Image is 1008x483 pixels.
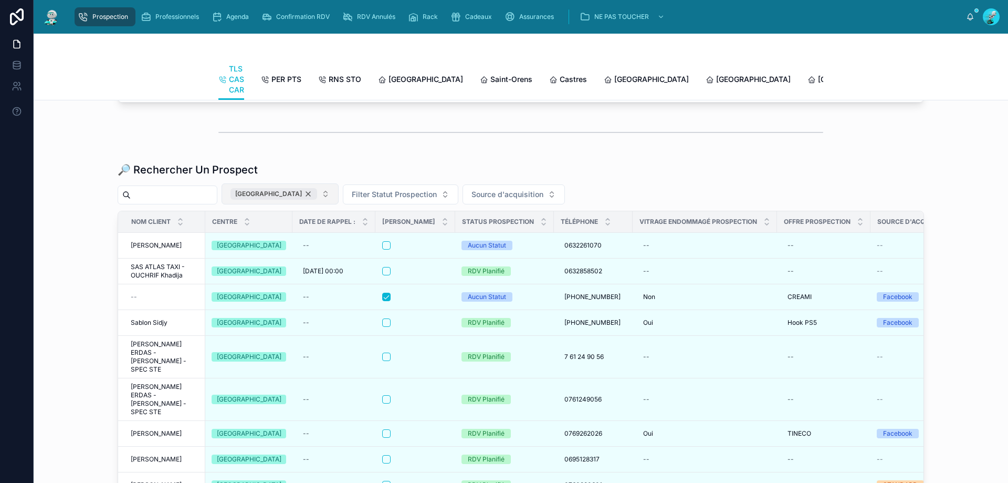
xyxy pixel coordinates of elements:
[131,318,199,327] a: Sablon Sidjy
[138,7,206,26] a: Professionnels
[783,237,864,254] a: --
[447,7,499,26] a: Cadeaux
[303,241,309,250] div: --
[131,218,171,226] span: Nom Client
[271,74,301,85] span: PER PTS
[352,189,437,200] span: Filter Statut Prospection
[468,352,505,362] div: RDV Planifié
[877,455,966,464] a: --
[783,348,864,365] a: --
[230,188,317,200] div: [GEOGRAPHIC_DATA]
[131,429,199,438] a: [PERSON_NAME]
[131,241,182,250] span: [PERSON_NAME]
[614,74,689,85] span: [GEOGRAPHIC_DATA]
[787,455,794,464] div: --
[212,455,286,464] a: [GEOGRAPHIC_DATA]
[490,74,532,85] span: Saint-Orens
[465,13,492,21] span: Cadeaux
[818,74,892,85] span: [GEOGRAPHIC_DATA]
[303,293,309,301] div: --
[468,241,506,250] div: Aucun Statut
[787,318,817,327] span: Hook PS5
[131,383,199,416] span: [PERSON_NAME] ERDAS - [PERSON_NAME] - SPEC STE
[131,429,182,438] span: [PERSON_NAME]
[877,395,966,404] a: --
[461,455,548,464] a: RDV Planifié
[468,455,505,464] div: RDV Planifié
[339,7,403,26] a: RDV Annulés
[462,218,534,226] span: Status Prospection
[303,429,309,438] div: --
[461,318,548,327] a: RDV Planifié
[877,241,883,250] span: --
[639,218,757,226] span: Vitrage endommagé Prospection
[643,241,649,250] div: --
[787,429,811,438] span: TINECO
[461,266,548,276] a: RDV Planifié
[787,395,794,404] div: --
[131,293,137,301] span: --
[877,267,966,275] a: --
[883,429,912,438] div: Facebook
[787,241,794,250] div: --
[564,429,602,438] span: 0769262026
[131,263,199,280] a: SAS ATLAS TAXI - OUCHRIF Khadija
[639,391,771,408] a: --
[468,292,506,302] div: Aucun Statut
[560,237,626,254] a: 0632261070
[560,451,626,468] a: 0695128317
[877,218,952,226] span: Source d'acquisition
[217,455,281,464] div: [GEOGRAPHIC_DATA]
[75,7,135,26] a: Prospection
[461,292,548,302] a: Aucun Statut
[461,241,548,250] a: Aucun Statut
[576,7,670,26] a: NE PAS TOUCHER
[594,13,649,21] span: NE PAS TOUCHER
[299,348,369,365] a: --
[877,429,966,438] a: Facebook
[468,266,505,276] div: RDV Planifié
[131,241,199,250] a: [PERSON_NAME]
[604,70,689,91] a: [GEOGRAPHIC_DATA]
[423,13,438,21] span: Rack
[883,318,912,327] div: Facebook
[118,162,258,177] h1: 🔎 Rechercher Un Prospect
[212,241,286,250] a: [GEOGRAPHIC_DATA]
[217,266,281,276] div: [GEOGRAPHIC_DATA]
[212,395,286,404] a: [GEOGRAPHIC_DATA]
[131,455,182,464] span: [PERSON_NAME]
[217,352,281,362] div: [GEOGRAPHIC_DATA]
[877,292,966,302] a: Facebook
[329,74,361,85] span: RNS STO
[560,348,626,365] a: 7 61 24 90 56
[787,293,812,301] span: CREAMI
[230,188,317,200] button: Unselect TOULOUSE
[217,318,281,327] div: [GEOGRAPHIC_DATA]
[560,263,626,280] a: 0632858502
[639,289,771,305] a: Non
[217,241,281,250] div: [GEOGRAPHIC_DATA]
[299,391,369,408] a: --
[480,70,532,91] a: Saint-Orens
[131,340,199,374] span: [PERSON_NAME] ERDAS - [PERSON_NAME] - SPEC STE
[299,237,369,254] a: --
[883,292,912,302] div: Facebook
[212,429,286,438] a: [GEOGRAPHIC_DATA]
[564,353,604,361] span: 7 61 24 90 56
[549,70,587,91] a: Castres
[461,352,548,362] a: RDV Planifié
[131,318,167,327] span: Sablon Sidjy
[564,318,621,327] span: [PHONE_NUMBER]
[787,267,794,275] div: --
[212,318,286,327] a: [GEOGRAPHIC_DATA]
[229,64,244,95] span: TLS CAS CAR
[131,455,199,464] a: [PERSON_NAME]
[877,241,966,250] a: --
[643,318,653,327] span: Oui
[217,292,281,302] div: [GEOGRAPHIC_DATA]
[877,455,883,464] span: --
[560,314,626,331] a: [PHONE_NUMBER]
[643,395,649,404] div: --
[222,183,339,204] button: Select Button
